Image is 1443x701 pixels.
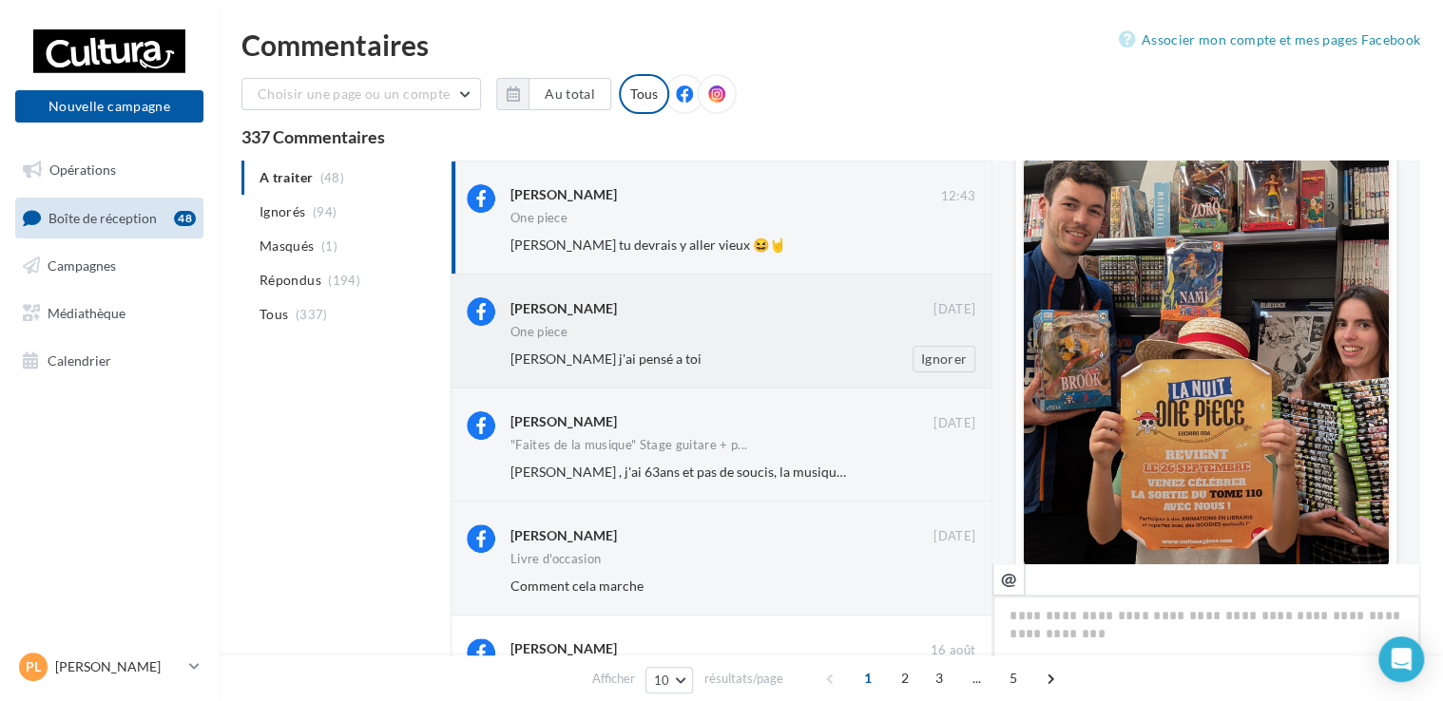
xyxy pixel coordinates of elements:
span: Calendrier [48,351,111,368]
div: Livre d'occasion [510,553,601,565]
span: Choisir une page ou un compte [258,85,450,102]
button: Au total [496,78,611,110]
div: 337 Commentaires [241,128,1420,145]
span: 3 [924,663,954,693]
span: [PERSON_NAME] tu devrais y aller vieux 😆🤘 [510,237,785,253]
div: One piece [510,326,568,338]
div: Tous [619,74,669,114]
a: Campagnes [11,246,207,286]
span: [PERSON_NAME] j'ai pensé a toi [510,350,702,367]
span: (194) [328,273,360,288]
span: (1) [321,238,337,254]
div: [PERSON_NAME] [510,639,617,658]
span: Tous [260,305,288,324]
i: @ [1001,570,1017,587]
span: (337) [296,307,328,322]
button: Choisir une page ou un compte [241,78,481,110]
div: [PERSON_NAME] [510,299,617,318]
span: 2 [890,663,920,693]
div: Commentaires [241,30,1420,59]
span: 1 [853,663,883,693]
button: @ [992,563,1025,596]
span: Opérations [49,161,116,178]
span: 5 [998,663,1029,693]
span: "Faites de la musique" Stage guitare + p... [510,439,747,451]
span: Médiathèque [48,305,125,321]
a: Calendrier [11,341,207,381]
span: Masqués [260,237,314,256]
p: [PERSON_NAME] [55,657,182,676]
span: résultats/page [703,670,782,688]
span: [DATE] [933,528,975,545]
button: Nouvelle campagne [15,90,203,123]
span: Comment cela marche [510,578,644,594]
span: Campagnes [48,257,116,274]
a: Boîte de réception48 [11,198,207,238]
div: Open Intercom Messenger [1378,636,1424,682]
div: [PERSON_NAME] [510,185,617,204]
span: 12:43 [940,188,975,205]
a: Opérations [11,150,207,190]
div: [PERSON_NAME] [510,526,617,545]
span: [DATE] [933,301,975,318]
span: ... [961,663,991,693]
span: Ignorés [260,202,305,221]
button: 10 [645,667,694,693]
span: Boîte de réception [48,209,157,225]
a: Associer mon compte et mes pages Facebook [1119,28,1420,51]
button: Ignorer [913,346,975,372]
span: (94) [313,204,337,219]
a: PL [PERSON_NAME] [15,649,203,685]
div: One piece [510,212,568,224]
button: Au total [529,78,611,110]
span: [PERSON_NAME] , j'ai 63ans et pas de soucis, la musique n'a pas d'âge 😀 [510,464,937,480]
a: Médiathèque [11,294,207,333]
span: [DATE] [933,415,975,432]
span: Répondus [260,271,321,290]
span: Afficher [592,670,635,688]
span: PL [26,657,41,676]
div: 48 [174,211,196,226]
div: [PERSON_NAME] [510,412,617,431]
span: 10 [654,673,670,688]
span: 16 août [931,642,975,659]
